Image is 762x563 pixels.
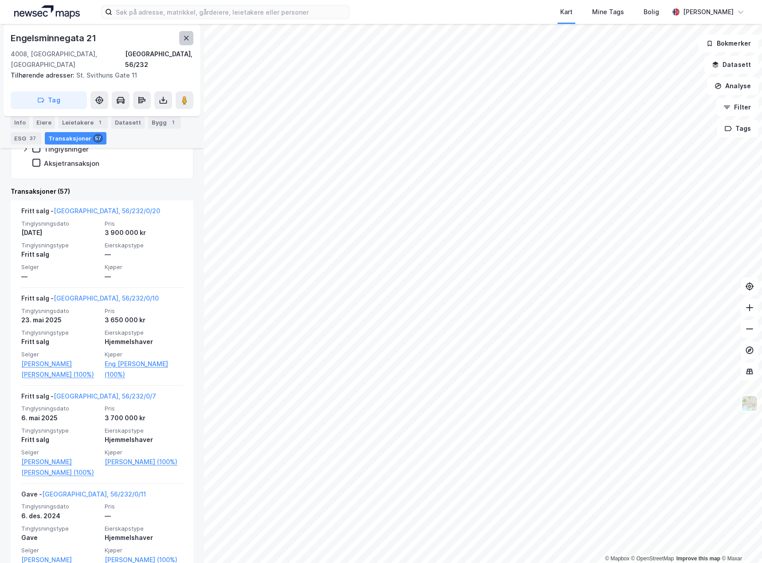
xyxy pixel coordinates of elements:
img: logo.a4113a55bc3d86da70a041830d287a7e.svg [14,5,80,19]
span: Kjøper [105,263,183,271]
a: [GEOGRAPHIC_DATA], 56/232/0/11 [42,490,146,498]
span: Tinglysningsdato [21,307,99,315]
div: 6. mai 2025 [21,413,99,423]
span: Selger [21,351,99,358]
button: Analyse [707,77,758,95]
span: Eierskapstype [105,242,183,249]
div: Datasett [111,116,145,129]
button: Bokmerker [699,35,758,52]
span: Eierskapstype [105,329,183,336]
span: Pris [105,503,183,510]
div: Transaksjoner (57) [11,186,193,197]
span: Tinglysningsdato [21,220,99,227]
a: Mapbox [605,555,629,562]
span: Eierskapstype [105,525,183,532]
div: 3 900 000 kr [105,227,183,238]
button: Tag [11,91,87,109]
div: — [105,511,183,521]
a: [PERSON_NAME] [PERSON_NAME] (100%) [21,359,99,380]
div: — [21,271,99,282]
div: 1 [95,118,104,127]
div: — [105,249,183,260]
span: Pris [105,307,183,315]
div: Kontrollprogram for chat [718,520,762,563]
a: [GEOGRAPHIC_DATA], 56/232/0/20 [54,207,160,215]
a: [GEOGRAPHIC_DATA], 56/232/0/7 [54,392,156,400]
div: Gave [21,532,99,543]
div: Hjemmelshaver [105,336,183,347]
span: Eierskapstype [105,427,183,434]
div: Bolig [644,7,659,17]
div: — [105,271,183,282]
div: 3 700 000 kr [105,413,183,423]
div: Leietakere [59,116,108,129]
div: 23. mai 2025 [21,315,99,325]
div: Transaksjoner [45,132,106,145]
div: [PERSON_NAME] [683,7,734,17]
div: Mine Tags [592,7,624,17]
span: Tilhørende adresser: [11,71,76,79]
div: Aksjetransaksjon [44,159,99,168]
div: St. Svithuns Gate 11 [11,70,186,81]
div: ESG [11,132,41,145]
span: Tinglysningsdato [21,405,99,412]
div: Hjemmelshaver [105,532,183,543]
span: Kjøper [105,547,183,554]
div: 4008, [GEOGRAPHIC_DATA], [GEOGRAPHIC_DATA] [11,49,125,70]
span: Selger [21,449,99,456]
div: 37 [28,134,38,143]
div: Gave - [21,489,146,503]
span: Tinglysningstype [21,427,99,434]
div: Eiere [33,116,55,129]
div: [GEOGRAPHIC_DATA], 56/232 [125,49,194,70]
div: Fritt salg [21,249,99,260]
div: Kart [560,7,573,17]
span: Selger [21,263,99,271]
a: [PERSON_NAME] (100%) [105,457,183,467]
div: 57 [93,134,103,143]
div: Fritt salg - [21,391,156,405]
a: OpenStreetMap [631,555,674,562]
div: Fritt salg [21,434,99,445]
div: Fritt salg - [21,293,159,307]
button: Datasett [704,56,758,74]
input: Søk på adresse, matrikkel, gårdeiere, leietakere eller personer [112,5,349,19]
a: Improve this map [676,555,720,562]
span: Pris [105,220,183,227]
button: Tags [717,120,758,137]
div: 1 [169,118,177,127]
div: Fritt salg - [21,206,160,220]
span: Tinglysningstype [21,329,99,336]
div: Tinglysninger [44,145,89,153]
a: [PERSON_NAME] [PERSON_NAME] (100%) [21,457,99,478]
div: Fritt salg [21,336,99,347]
div: Bygg [148,116,181,129]
div: Engelsminnegata 21 [11,31,98,45]
span: Pris [105,405,183,412]
div: Info [11,116,29,129]
span: Kjøper [105,351,183,358]
span: Kjøper [105,449,183,456]
img: Z [741,395,758,412]
button: Filter [716,98,758,116]
span: Selger [21,547,99,554]
div: Hjemmelshaver [105,434,183,445]
span: Tinglysningsdato [21,503,99,510]
span: Tinglysningstype [21,242,99,249]
a: Eng [PERSON_NAME] (100%) [105,359,183,380]
div: [DATE] [21,227,99,238]
div: 6. des. 2024 [21,511,99,521]
iframe: Chat Widget [718,520,762,563]
a: [GEOGRAPHIC_DATA], 56/232/0/10 [54,294,159,302]
span: Tinglysningstype [21,525,99,532]
div: 3 650 000 kr [105,315,183,325]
